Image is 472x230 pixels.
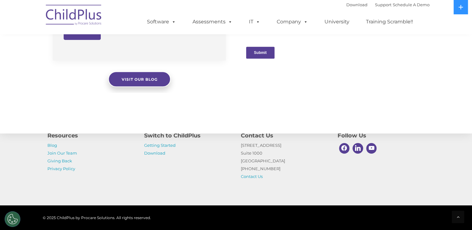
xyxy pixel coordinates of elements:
[87,67,113,71] span: Phone number
[47,131,135,140] h4: Resources
[346,2,367,7] a: Download
[318,16,356,28] a: University
[365,141,378,155] a: Youtube
[121,77,157,82] span: Visit our blog
[346,2,430,7] font: |
[108,71,171,87] a: Visit our blog
[144,143,176,148] a: Getting Started
[241,131,328,140] h4: Contact Us
[375,2,392,7] a: Support
[141,16,182,28] a: Software
[47,151,77,156] a: Join Our Team
[144,151,165,156] a: Download
[47,158,72,163] a: Giving Back
[43,0,105,31] img: ChildPlus by Procare Solutions
[338,141,351,155] a: Facebook
[5,211,20,227] button: Cookies Settings
[338,131,425,140] h4: Follow Us
[241,174,263,179] a: Contact Us
[47,143,57,148] a: Blog
[360,16,419,28] a: Training Scramble!!
[393,2,430,7] a: Schedule A Demo
[186,16,239,28] a: Assessments
[47,166,75,171] a: Privacy Policy
[43,215,151,220] span: © 2025 ChildPlus by Procare Solutions. All rights reserved.
[87,41,106,46] span: Last name
[241,141,328,180] p: [STREET_ADDRESS] Suite 1000 [GEOGRAPHIC_DATA] [PHONE_NUMBER]
[270,16,314,28] a: Company
[243,16,266,28] a: IT
[351,141,365,155] a: Linkedin
[144,131,231,140] h4: Switch to ChildPlus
